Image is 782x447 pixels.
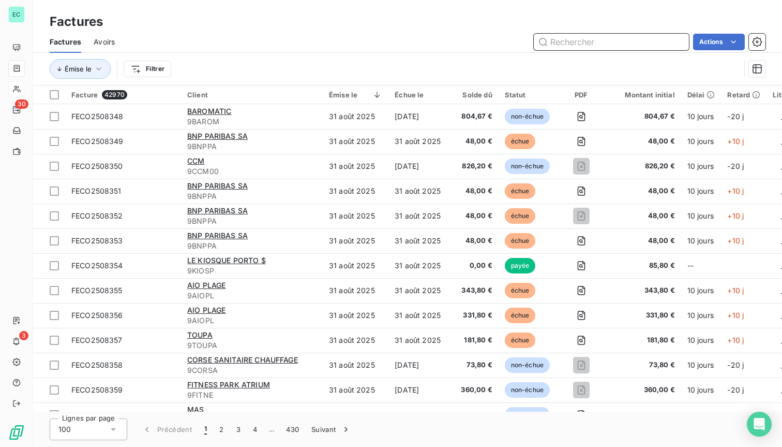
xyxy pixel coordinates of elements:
[230,419,247,440] button: 3
[187,191,317,201] span: 9BNPPA
[187,231,248,240] span: BNP PARIBAS SA
[388,129,447,154] td: 31 août 2025
[612,236,674,246] span: 48,00 €
[453,211,492,221] span: 48,00 €
[505,283,536,298] span: échue
[453,335,492,345] span: 181,80 €
[505,382,550,398] span: non-échue
[71,261,123,270] span: FECO2508354
[388,154,447,179] td: [DATE]
[323,328,388,353] td: 31 août 2025
[453,410,492,420] span: 240,00 €
[612,161,674,171] span: 826,20 €
[612,335,674,345] span: 181,80 €
[71,361,123,369] span: FECO2508358
[102,90,127,99] span: 42970
[65,65,92,73] span: Émise le
[323,303,388,328] td: 31 août 2025
[505,333,536,348] span: échue
[612,186,674,196] span: 48,00 €
[453,161,492,171] span: 826,20 €
[187,405,204,414] span: MAS
[71,336,123,344] span: FECO2508357
[727,385,744,394] span: -20 j
[505,183,536,199] span: échue
[727,112,744,121] span: -20 j
[681,179,721,204] td: 10 jours
[71,410,124,419] span: FECO2508360
[505,407,550,423] span: non-échue
[15,99,28,109] span: 30
[693,34,745,50] button: Actions
[727,410,744,419] span: -20 j
[612,410,674,420] span: 240,00 €
[329,91,382,99] div: Émise le
[187,355,298,364] span: CORSE SANITAIRE CHAUFFAGE
[505,258,536,273] span: payée
[187,156,204,165] span: CCM
[71,286,123,295] span: FECO2508355
[612,385,674,395] span: 360,00 €
[727,137,744,146] span: +10 j
[453,360,492,370] span: 73,80 €
[612,261,674,271] span: 85,80 €
[8,424,25,441] img: Logo LeanPay
[681,204,721,228] td: 10 jours
[388,353,447,378] td: [DATE]
[562,91,600,99] div: PDF
[727,236,744,245] span: +10 j
[204,424,207,435] span: 1
[681,129,721,154] td: 10 jours
[187,315,317,326] span: 9AIOPL
[727,186,744,195] span: +10 j
[187,256,266,265] span: LE KIOSQUE PORTO $
[187,107,231,116] span: BAROMATIC
[388,303,447,328] td: 31 août 2025
[323,278,388,303] td: 31 août 2025
[681,154,721,179] td: 10 jours
[681,253,721,278] td: --
[71,91,98,99] span: Facture
[187,132,248,140] span: BNP PARIBAS SA
[453,285,492,296] span: 343,80 €
[323,154,388,179] td: 31 août 2025
[505,233,536,249] span: échue
[187,117,317,127] span: 9BAROM
[323,179,388,204] td: 31 août 2025
[505,308,536,323] span: échue
[505,109,550,124] span: non-échue
[453,385,492,395] span: 360,00 €
[187,241,317,251] span: 9BNPPA
[453,91,492,99] div: Solde dû
[727,286,744,295] span: +10 j
[388,228,447,253] td: 31 août 2025
[247,419,263,440] button: 4
[727,162,744,170] span: -20 j
[187,206,248,215] span: BNP PARIBAS SA
[58,424,71,435] span: 100
[71,186,122,195] span: FECO2508351
[727,336,744,344] span: +10 j
[71,137,124,146] span: FECO2508349
[8,6,25,23] div: EC
[388,402,447,427] td: [DATE]
[187,266,317,276] span: 9KIOSP
[187,365,317,376] span: 9CORSA
[727,361,744,369] span: -20 j
[187,306,225,314] span: AIO PLAGE
[453,136,492,147] span: 48,00 €
[388,253,447,278] td: 31 août 2025
[71,112,124,121] span: FECO2508348
[50,59,111,79] button: Émise le
[612,285,674,296] span: 343,80 €
[453,236,492,246] span: 48,00 €
[305,419,357,440] button: Suivant
[453,261,492,271] span: 0,00 €
[71,162,123,170] span: FECO2508350
[388,179,447,204] td: 31 août 2025
[323,104,388,129] td: 31 août 2025
[612,136,674,147] span: 48,00 €
[71,211,123,220] span: FECO2508352
[323,253,388,278] td: 31 août 2025
[747,412,772,437] div: Open Intercom Messenger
